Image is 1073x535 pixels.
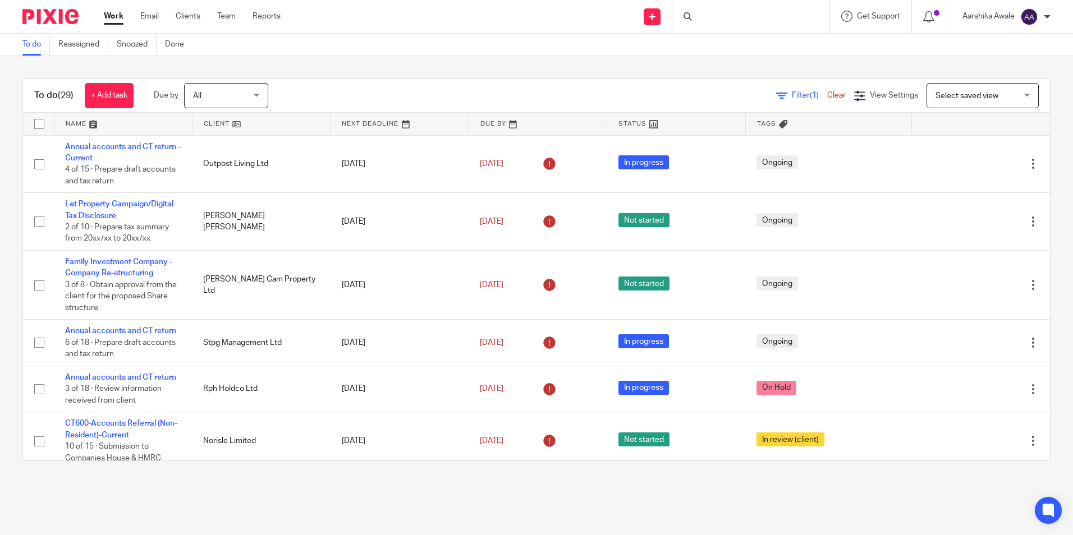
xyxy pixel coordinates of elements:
[331,193,469,251] td: [DATE]
[192,193,330,251] td: [PERSON_NAME] [PERSON_NAME]
[65,373,176,381] a: Annual accounts and CT return
[331,135,469,193] td: [DATE]
[65,223,169,243] span: 2 of 10 · Prepare tax summary from 20xx/xx to 20xx/xx
[58,34,108,56] a: Reassigned
[756,334,798,348] span: Ongoing
[192,251,330,320] td: [PERSON_NAME] Cam Property Ltd
[618,155,669,169] span: In progress
[193,92,201,100] span: All
[480,437,503,445] span: [DATE]
[34,90,74,102] h1: To do
[65,385,162,404] span: 3 of 18 · Review information received from client
[65,165,176,185] span: 4 of 15 · Prepare draft accounts and tax return
[480,339,503,347] span: [DATE]
[331,366,469,412] td: [DATE]
[22,34,50,56] a: To do
[480,281,503,289] span: [DATE]
[65,419,177,439] a: CT600-Accounts Referral (Non-Resident)-Current
[756,155,798,169] span: Ongoing
[85,83,134,108] a: + Add task
[192,135,330,193] td: Outpost Living Ltd
[331,412,469,470] td: [DATE]
[618,276,670,290] span: Not started
[331,251,469,320] td: [DATE]
[253,11,281,22] a: Reports
[618,334,669,348] span: In progress
[117,34,157,56] a: Snoozed
[65,200,173,219] a: Let Property Campaign/Digital Tax Disclosure
[757,121,776,127] span: Tags
[962,11,1015,22] p: Aarshika Awale
[1020,8,1038,26] img: svg%3E
[22,9,79,24] img: Pixie
[756,213,798,227] span: Ongoing
[217,11,236,22] a: Team
[192,412,330,470] td: Norisle Limited
[65,258,172,277] a: Family Investment Company - Company Re-structuring
[810,91,819,99] span: (1)
[618,213,670,227] span: Not started
[192,320,330,366] td: Stpg Management Ltd
[480,218,503,225] span: [DATE]
[65,143,181,162] a: Annual accounts and CT return - Current
[192,366,330,412] td: Rph Holdco Ltd
[480,160,503,168] span: [DATE]
[870,91,918,99] span: View Settings
[936,92,998,100] span: Select saved view
[827,91,846,99] a: Clear
[65,442,161,462] span: 10 of 15 · Submission to Companies House & HMRC
[65,339,176,358] span: 6 of 18 · Prepare draft accounts and tax return
[104,11,123,22] a: Work
[140,11,159,22] a: Email
[618,381,669,395] span: In progress
[756,276,798,290] span: Ongoing
[792,91,827,99] span: Filter
[154,90,178,101] p: Due by
[756,381,796,395] span: On Hold
[176,11,200,22] a: Clients
[65,327,176,335] a: Annual accounts and CT return
[618,432,670,446] span: Not started
[65,281,177,312] span: 3 of 8 · Obtain approval from the client for the proposed Share structure
[331,320,469,366] td: [DATE]
[857,12,900,20] span: Get Support
[165,34,192,56] a: Done
[480,385,503,393] span: [DATE]
[756,432,824,446] span: In review (client)
[58,91,74,100] span: (29)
